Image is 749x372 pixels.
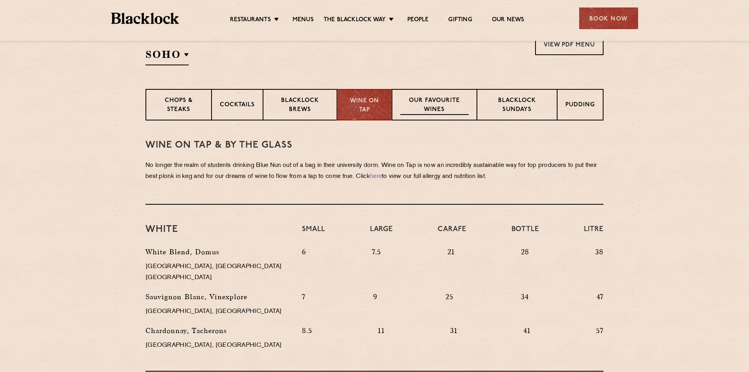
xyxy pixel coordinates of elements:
[595,246,604,287] p: 38
[111,13,179,24] img: BL_Textured_Logo-footer-cropped.svg
[220,101,255,111] p: Cocktails
[492,16,524,25] a: Our News
[485,96,549,115] p: Blacklock Sundays
[145,261,290,283] p: [GEOGRAPHIC_DATA], [GEOGRAPHIC_DATA] [GEOGRAPHIC_DATA]
[154,96,203,115] p: Chops & Steaks
[145,48,189,65] h2: SOHO
[145,291,290,302] p: Sauvignon Blanc, Vinexplore
[145,140,604,150] h3: WINE on tap & by the glass
[145,246,290,257] p: White Blend, Domus
[512,224,539,242] h4: Bottle
[579,7,638,29] div: Book Now
[565,101,595,111] p: Pudding
[521,291,529,321] p: 34
[230,16,271,25] a: Restaurants
[535,33,604,55] a: View PDF Menu
[370,224,393,242] h4: Large
[450,325,458,355] p: 31
[438,224,466,242] h4: Carafe
[372,246,381,287] p: 7.5
[302,291,305,321] p: 7
[445,291,453,321] p: 25
[373,291,377,321] p: 9
[447,246,455,287] p: 21
[145,325,290,336] p: Chardonnay, Tacherons
[293,16,314,25] a: Menus
[302,246,306,287] p: 6
[596,291,604,321] p: 47
[145,160,604,182] p: No longer the realm of students drinking Blue Nun out of a bag in their university dorm. Wine on ...
[448,16,472,25] a: Gifting
[345,97,384,115] p: Wine on Tap
[407,16,429,25] a: People
[596,325,604,355] p: 57
[302,325,312,355] p: 8.5
[521,246,529,287] p: 28
[400,96,468,115] p: Our favourite wines
[271,96,329,115] p: Blacklock Brews
[378,325,385,355] p: 11
[370,174,382,180] a: here
[145,340,290,351] p: [GEOGRAPHIC_DATA], [GEOGRAPHIC_DATA]
[302,224,325,242] h4: Small
[584,224,604,242] h4: Litre
[523,325,531,355] p: 41
[145,224,290,235] h3: White
[324,16,386,25] a: The Blacklock Way
[145,306,290,317] p: [GEOGRAPHIC_DATA], [GEOGRAPHIC_DATA]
